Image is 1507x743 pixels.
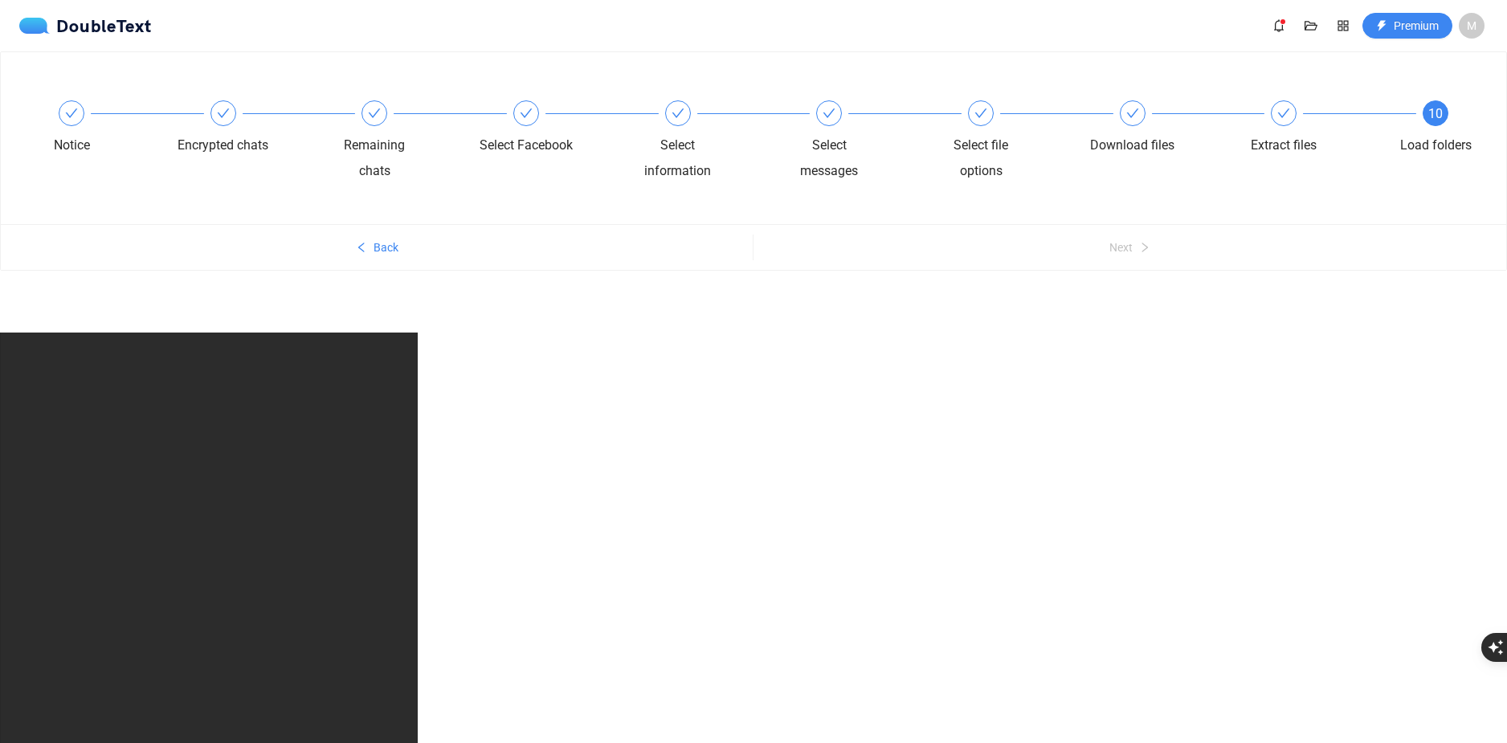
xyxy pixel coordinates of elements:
[54,133,90,158] div: Notice
[1267,19,1291,32] span: bell
[520,107,533,120] span: check
[1389,100,1482,158] div: 10Load folders
[934,100,1086,184] div: Select file options
[1331,19,1355,32] span: appstore
[1400,133,1472,158] div: Load folders
[1376,20,1387,33] span: thunderbolt
[1299,19,1323,32] span: folder-open
[1,235,753,260] button: leftBack
[480,133,573,158] div: Select Facebook
[1362,13,1452,39] button: thunderboltPremium
[177,100,329,158] div: Encrypted chats
[480,100,631,158] div: Select Facebook
[1237,100,1389,158] div: Extract files
[374,239,398,256] span: Back
[1298,13,1324,39] button: folder-open
[934,133,1027,184] div: Select file options
[974,107,987,120] span: check
[1126,107,1139,120] span: check
[1266,13,1292,39] button: bell
[328,100,480,184] div: Remaining chats
[19,18,56,34] img: logo
[178,133,268,158] div: Encrypted chats
[753,235,1506,260] button: Nextright
[1090,133,1174,158] div: Download files
[1251,133,1317,158] div: Extract files
[1428,106,1443,121] span: 10
[1277,107,1290,120] span: check
[1330,13,1356,39] button: appstore
[1394,17,1439,35] span: Premium
[1467,13,1476,39] span: M
[25,100,177,158] div: Notice
[19,18,152,34] div: DoubleText
[328,133,421,184] div: Remaining chats
[368,107,381,120] span: check
[356,242,367,255] span: left
[19,18,152,34] a: logoDoubleText
[217,107,230,120] span: check
[1086,100,1238,158] div: Download files
[65,107,78,120] span: check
